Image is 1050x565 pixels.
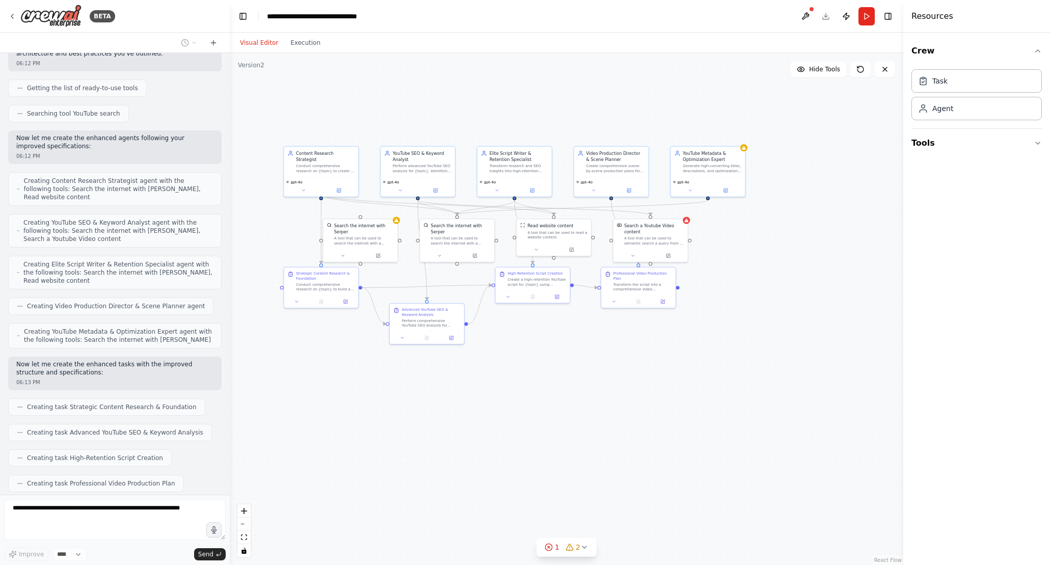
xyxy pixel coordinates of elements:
[468,282,492,327] g: Edge from 62962055-73fd-44fd-a8b9-fd6f022ad602 to b5459bb6-5a5a-4bc3-afe4-9dac75883b26
[911,65,1042,128] div: Crew
[441,334,462,341] button: Open in side panel
[419,219,495,262] div: SerperDevToolSearch the internet with SerperA tool that can be used to search the internet with a...
[27,302,205,310] span: Creating Video Production Director & Scene Planner agent
[511,200,557,216] g: Edge from a4318e5f-0d35-4837-8e99-62f5b9515e1d to ee0c4c99-ae1e-42de-8d4d-aad9360d5556
[457,252,492,259] button: Open in side panel
[414,334,440,341] button: No output available
[362,282,492,291] g: Edge from 094bfa9e-72da-4749-a431-e910de77c444 to b5459bb6-5a5a-4bc3-afe4-9dac75883b26
[23,260,213,285] span: Creating Elite Script Writer & Retention Specialist agent with the following tools: Search the in...
[484,179,496,184] span: gpt-4o
[361,252,395,259] button: Open in side panel
[27,428,203,437] span: Creating task Advanced YouTube SEO & Keyword Analysis
[554,246,588,253] button: Open in side panel
[283,146,359,197] div: Content Research StrategistConduct comprehensive research on {topic} to create a strategic conten...
[335,298,356,305] button: Open in side panel
[234,37,284,49] button: Visual Editor
[490,150,548,163] div: Elite Script Writer & Retention Specialist
[911,10,953,22] h4: Resources
[613,271,672,281] div: Professional Video Production Plan
[206,522,222,537] button: Click to speak your automation idea
[586,150,644,163] div: Video Production Director & Scene Planner
[24,177,213,201] span: Creating Content Research Strategist agent with the following tools: Search the internet with [PE...
[670,146,745,197] div: YouTube Metadata & Optimization ExpertGenerate high-converting titles, descriptions, and optimiza...
[321,187,356,194] button: Open in side panel
[267,11,382,21] nav: breadcrumb
[308,298,334,305] button: No output available
[237,544,251,557] button: toggle interactivity
[617,223,622,227] img: YoutubeVideoSearchTool
[16,379,213,386] div: 06:13 PM
[809,65,840,73] span: Hide Tools
[27,479,175,488] span: Creating task Professional Video Production Plan
[393,150,451,163] div: YouTube SEO & Keyword Analyst
[624,236,684,246] div: A tool that can be used to semantic search a query from a Youtube Video content.
[402,318,461,328] div: Perform comprehensive YouTube SEO analysis for {topic} to identify high-impact optimization oppor...
[536,538,597,557] button: 12
[90,10,115,22] div: BETA
[296,282,355,292] div: Conduct comprehensive research on {topic} to build a strategic content foundation. Your research ...
[495,267,570,304] div: High-Retention Script CreationCreate a high-retention YouTube script for {topic} using advanced p...
[237,518,251,531] button: zoom out
[555,542,559,552] span: 1
[194,548,226,560] button: Send
[516,219,591,256] div: ScrapeWebsiteToolRead website contentA tool that can be used to read a website content.
[16,60,213,67] div: 06:12 PM
[290,179,302,184] span: gpt-4o
[237,531,251,544] button: fit view
[177,37,201,49] button: Switch to previous chat
[393,164,451,173] div: Perform advanced YouTube SEO analysis for {topic}, identifying high-impact keywords, analyzing co...
[477,146,552,197] div: Elite Script Writer & Retention SpecialistTransform research and SEO insights into high-retention...
[520,223,525,227] img: ScrapeWebsiteTool
[874,557,902,563] a: React Flow attribution
[334,236,394,246] div: A tool that can be used to search the internet with a search_query. Supports different search typ...
[454,200,711,216] g: Edge from 3730f483-3eea-445e-9501-eb7f423e34db to d644106e-479a-4746-af9f-a00798d211cc
[653,298,674,305] button: Open in side panel
[581,179,593,184] span: gpt-4o
[651,252,685,259] button: Open in side panel
[415,200,654,216] g: Edge from eb137610-5795-430d-b299-96f4b346fe7d to 1f199805-89d8-4697-b3b6-67ecebe5f9b2
[296,150,355,163] div: Content Research Strategist
[296,164,355,173] div: Conduct comprehensive research on {topic} to create a strategic content foundation with validated...
[23,219,213,243] span: Creating YouTube SEO & Keyword Analyst agent with the following tools: Search the internet with [...
[612,187,646,194] button: Open in side panel
[613,219,688,262] div: YoutubeVideoSearchToolSearch a Youtube Video contentA tool that can be used to semantic search a ...
[527,223,573,229] div: Read website content
[16,361,213,376] p: Now let me create the enhanced tasks with the improved structure and specifications:
[586,164,644,173] div: Create comprehensive scene-by-scene production plans for {topic} videos, translating scripts into...
[431,223,491,235] div: Search the internet with Serper
[576,542,580,552] span: 2
[389,303,465,344] div: Advanced YouTube SEO & Keyword AnalysisPerform comprehensive YouTube SEO analysis for {topic} to ...
[238,61,264,69] div: Version 2
[296,271,355,281] div: Strategic Content Research & Foundation
[709,187,743,194] button: Open in side panel
[20,5,82,28] img: Logo
[507,277,566,287] div: Create a high-retention YouTube script for {topic} using advanced psychology and storytelling tec...
[27,454,163,462] span: Creating task High-Retention Script Creation
[574,146,649,197] div: Video Production Director & Scene PlannerCreate comprehensive scene-by-scene production plans for...
[322,219,398,262] div: SerperDevToolSearch the internet with SerperA tool that can be used to search the internet with a...
[683,164,741,173] div: Generate high-converting titles, descriptions, and optimization metadata for {topic} videos using...
[791,61,846,77] button: Hide Tools
[334,223,394,235] div: Search the internet with Serper
[237,504,251,557] div: React Flow controls
[4,548,48,561] button: Improve
[911,129,1042,157] button: Tools
[490,164,548,173] div: Transform research and SEO insights into high-retention YouTube scripts for {topic} with strategi...
[418,187,452,194] button: Open in side panel
[236,9,250,23] button: Hide left sidebar
[198,550,213,558] span: Send
[683,150,741,163] div: YouTube Metadata & Optimization Expert
[27,110,120,118] span: Searching tool YouTube search
[415,200,460,216] g: Edge from eb137610-5795-430d-b299-96f4b346fe7d to d644106e-479a-4746-af9f-a00798d211cc
[283,267,359,308] div: Strategic Content Research & FoundationConduct comprehensive research on {topic} to build a strat...
[402,307,461,317] div: Advanced YouTube SEO & Keyword Analysis
[520,293,545,300] button: No output available
[932,76,948,86] div: Task
[624,223,684,235] div: Search a Youtube Video content
[678,179,689,184] span: gpt-4o
[932,103,953,114] div: Agent
[515,187,549,194] button: Open in side panel
[507,271,563,276] div: High-Retention Script Creation
[362,285,386,327] g: Edge from 094bfa9e-72da-4749-a431-e910de77c444 to 62962055-73fd-44fd-a8b9-fd6f022ad602
[16,134,213,150] p: Now let me create the enhanced agents following your improved specifications:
